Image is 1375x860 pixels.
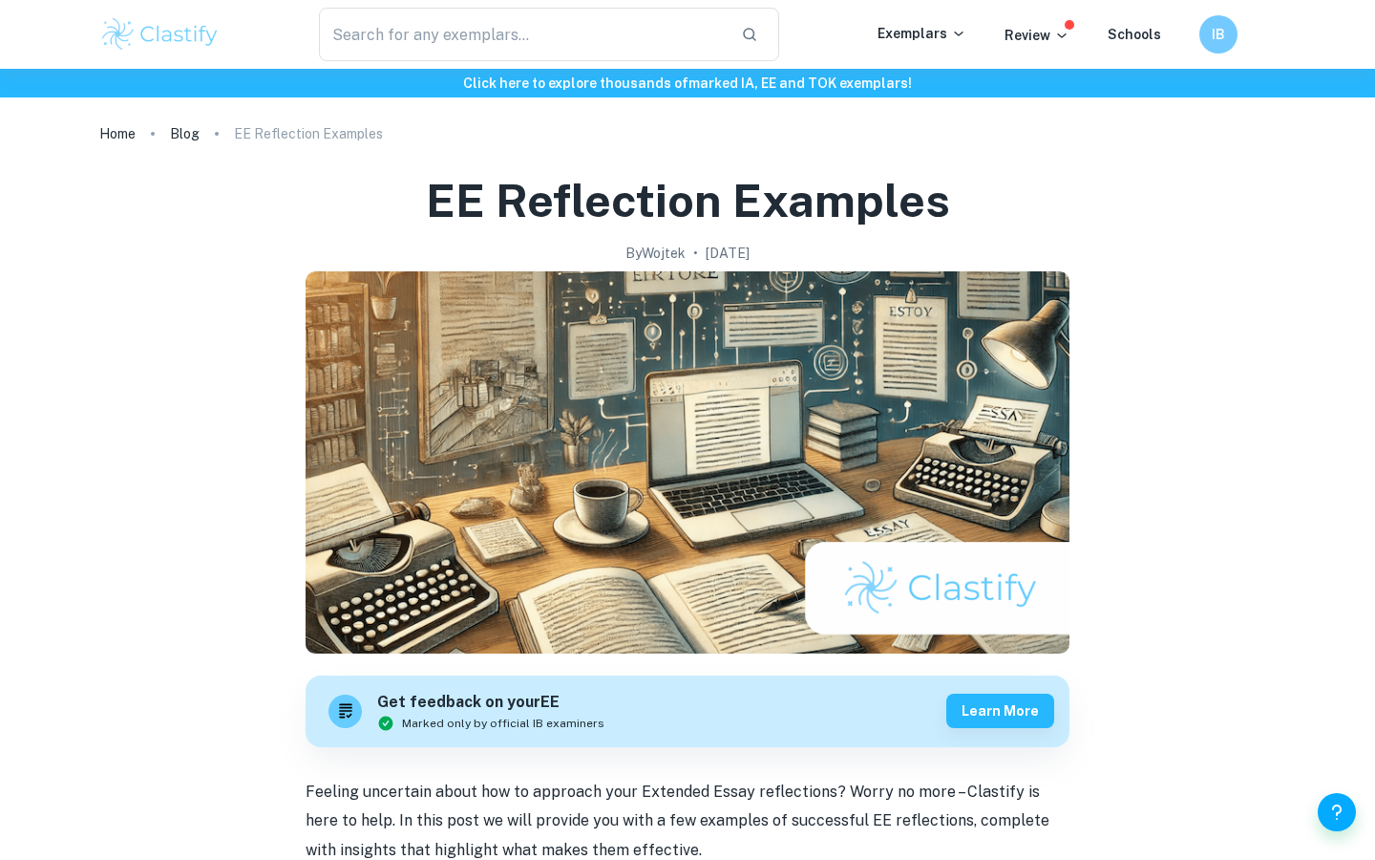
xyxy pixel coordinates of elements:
[625,243,686,264] h2: By Wojtek
[4,73,1371,94] h6: Click here to explore thousands of marked IA, EE and TOK exemplars !
[1005,25,1069,46] p: Review
[1108,27,1161,42] a: Schools
[878,23,966,44] p: Exemplars
[402,715,604,732] span: Marked only by official IB examiners
[1208,24,1230,45] h6: IB
[99,15,221,54] img: Clastify logo
[706,243,750,264] h2: [DATE]
[946,694,1054,728] button: Learn more
[693,243,698,264] p: •
[306,271,1069,654] img: EE Reflection Examples cover image
[426,170,950,231] h1: EE Reflection Examples
[99,120,136,147] a: Home
[319,8,726,61] input: Search for any exemplars...
[306,676,1069,747] a: Get feedback on yourEEMarked only by official IB examinersLearn more
[1318,793,1356,831] button: Help and Feedback
[170,120,200,147] a: Blog
[234,123,383,144] p: EE Reflection Examples
[377,691,604,715] h6: Get feedback on your EE
[1199,15,1237,54] button: IB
